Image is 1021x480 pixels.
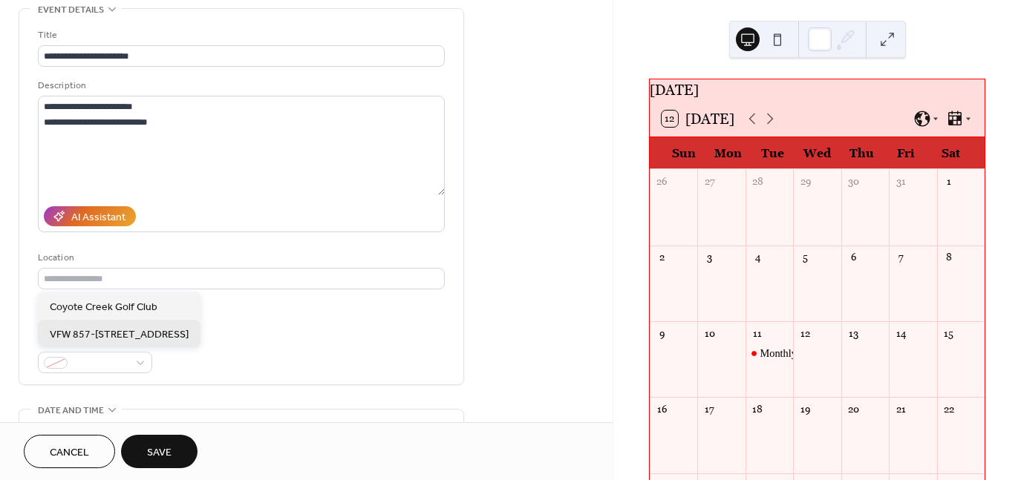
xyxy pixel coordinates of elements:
[839,137,884,169] div: Thu
[798,326,812,340] div: 12
[847,403,860,416] div: 20
[655,403,668,416] div: 16
[50,445,89,461] span: Cancel
[71,210,125,226] div: AI Assistant
[38,334,149,349] div: Event color
[703,326,717,340] div: 10
[147,445,172,461] span: Save
[751,326,764,340] div: 11
[942,251,956,264] div: 8
[650,79,985,101] div: [DATE]
[662,137,706,169] div: Sun
[38,78,442,93] div: Description
[942,326,956,340] div: 15
[121,435,198,468] button: Save
[655,174,668,188] div: 26
[894,403,907,416] div: 21
[894,251,907,264] div: 7
[38,250,442,266] div: Location
[884,137,928,169] div: Fri
[928,137,973,169] div: Sat
[44,206,136,226] button: AI Assistant
[760,346,835,361] div: Monthly Meeting
[706,137,751,169] div: Mon
[798,174,812,188] div: 29
[751,403,764,416] div: 18
[38,2,104,18] span: Event details
[894,326,907,340] div: 14
[751,251,764,264] div: 4
[751,174,764,188] div: 28
[746,346,793,361] div: Monthly Meeting
[655,326,668,340] div: 9
[847,326,860,340] div: 13
[894,174,907,188] div: 31
[50,299,157,315] span: Coyote Creek Golf Club
[50,326,189,342] span: VFW 857-[STREET_ADDRESS]
[751,137,795,169] div: Tue
[38,27,442,43] div: Title
[656,107,740,131] button: 12[DATE]
[703,174,717,188] div: 27
[655,251,668,264] div: 2
[942,174,956,188] div: 1
[795,137,840,169] div: Wed
[847,251,860,264] div: 6
[703,251,717,264] div: 3
[703,403,717,416] div: 17
[942,403,956,416] div: 22
[798,251,812,264] div: 5
[847,174,860,188] div: 30
[798,403,812,416] div: 19
[24,435,115,468] button: Cancel
[38,403,104,418] span: Date and time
